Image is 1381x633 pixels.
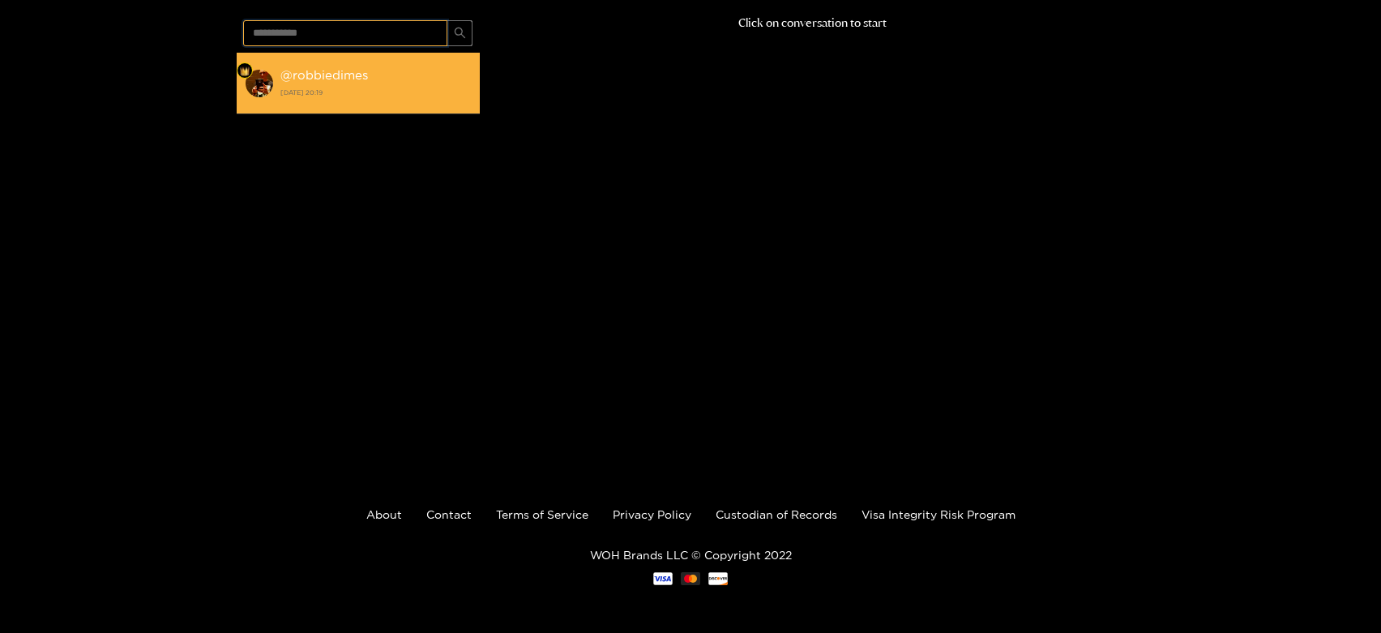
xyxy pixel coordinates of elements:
[245,69,274,98] img: conversation
[496,508,588,520] a: Terms of Service
[454,27,466,41] span: search
[447,20,472,46] button: search
[862,508,1015,520] a: Visa Integrity Risk Program
[716,508,837,520] a: Custodian of Records
[613,508,691,520] a: Privacy Policy
[366,508,402,520] a: About
[280,68,368,82] strong: @ robbiedimes
[480,14,1144,32] p: Click on conversation to start
[240,66,250,76] img: Fan Level
[280,85,472,100] strong: [DATE] 20:19
[426,508,472,520] a: Contact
